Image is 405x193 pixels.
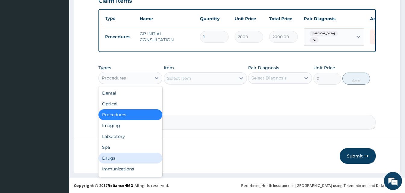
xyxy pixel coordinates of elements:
[367,13,397,25] th: Actions
[248,65,279,71] label: Pair Diagnosis
[98,109,162,120] div: Procedures
[98,174,162,185] div: Others
[241,182,400,188] div: Redefining Heath Insurance in [GEOGRAPHIC_DATA] using Telemedicine and Data Science!
[137,28,197,46] td: GP INITIAL CONSULTATION
[11,30,24,45] img: d_794563401_company_1708531726252_794563401
[98,88,162,98] div: Dental
[197,13,232,25] th: Quantity
[310,37,319,43] span: + 2
[251,75,287,81] div: Select Diagnosis
[69,178,405,193] footer: All rights reserved.
[98,131,162,142] div: Laboratory
[102,31,137,42] td: Procedures
[164,65,174,71] label: Item
[340,148,376,164] button: Submit
[98,163,162,174] div: Immunizations
[98,153,162,163] div: Drugs
[99,3,113,17] div: Minimize live chat window
[74,183,135,188] strong: Copyright © 2017 .
[301,13,367,25] th: Pair Diagnosis
[107,183,133,188] a: RelianceHMO
[98,98,162,109] div: Optical
[313,65,335,71] label: Unit Price
[98,142,162,153] div: Spa
[310,31,338,37] span: [MEDICAL_DATA]
[232,13,266,25] th: Unit Price
[167,75,191,81] div: Select Item
[98,106,376,111] label: Comment
[137,13,197,25] th: Name
[98,120,162,131] div: Imaging
[102,75,126,81] div: Procedures
[342,73,370,85] button: Add
[102,13,137,24] th: Type
[31,34,101,42] div: Chat with us now
[266,13,301,25] th: Total Price
[35,58,83,119] span: We're online!
[3,129,115,150] textarea: Type your message and hit 'Enter'
[98,65,111,70] label: Types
